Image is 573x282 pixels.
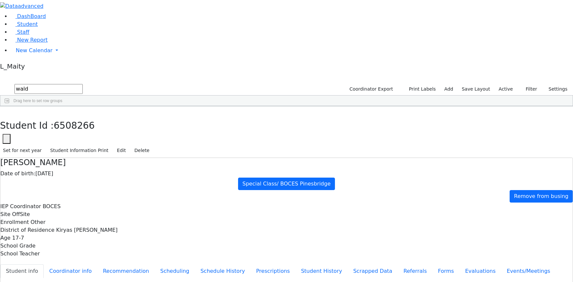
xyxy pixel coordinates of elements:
[13,98,62,103] span: Drag here to set row groups
[398,264,432,278] button: Referrals
[0,264,44,278] button: Student info
[17,21,38,27] span: Student
[11,37,48,43] a: New Report
[56,227,118,233] span: Kiryas [PERSON_NAME]
[432,264,460,278] button: Forms
[0,234,11,242] label: Age
[12,211,30,217] span: OffSite
[514,193,568,199] span: Remove from busing
[17,29,29,35] span: Staff
[0,226,55,234] label: District of Residence
[97,264,155,278] button: Recommendation
[540,84,570,94] button: Settings
[0,170,35,178] label: Date of birth:
[131,145,152,156] button: Delete
[195,264,251,278] button: Schedule History
[11,29,29,35] a: Staff
[54,120,95,131] span: 6508266
[0,250,40,258] label: School Teacher
[296,264,348,278] button: Student History
[17,37,48,43] span: New Report
[43,203,61,209] span: BOCES
[0,210,11,218] label: Site
[501,264,556,278] button: Events/Meetings
[0,170,573,178] div: [DATE]
[345,84,396,94] button: Coordinator Export
[11,21,38,27] a: Student
[155,264,195,278] button: Scheduling
[12,235,24,241] span: 17-7
[0,158,573,167] h4: [PERSON_NAME]
[517,84,540,94] button: Filter
[441,84,456,94] a: Add
[496,84,516,94] label: Active
[31,219,45,225] span: Other
[510,190,573,203] a: Remove from busing
[47,145,111,156] button: Student Information Print
[0,242,35,250] label: School Grade
[251,264,296,278] button: Prescriptions
[401,84,439,94] button: Print Labels
[17,13,46,19] span: DashBoard
[11,44,573,57] a: New Calendar
[114,145,129,156] button: Edit
[459,84,493,94] button: Save Layout
[11,13,46,19] a: DashBoard
[459,264,501,278] button: Evaluations
[348,264,398,278] button: Scrapped Data
[14,84,83,94] input: Search
[0,218,29,226] label: Enrollment
[0,203,41,210] label: IEP Coordinator
[44,264,97,278] button: Coordinator info
[238,178,335,190] a: Special Class/ BOCES Pinesbridge
[16,47,53,54] span: New Calendar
